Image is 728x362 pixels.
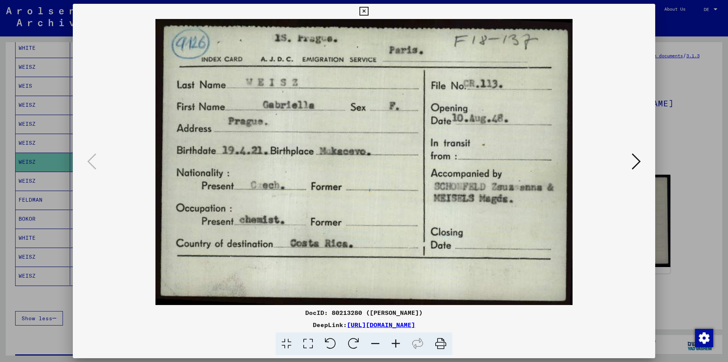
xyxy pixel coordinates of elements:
[73,320,655,329] div: DeepLink:
[695,329,713,347] div: Change consent
[99,19,629,305] img: 001.jpg
[73,308,655,317] div: DocID: 80213280 ([PERSON_NAME])
[695,329,713,347] img: Change consent
[347,321,415,329] a: [URL][DOMAIN_NAME]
